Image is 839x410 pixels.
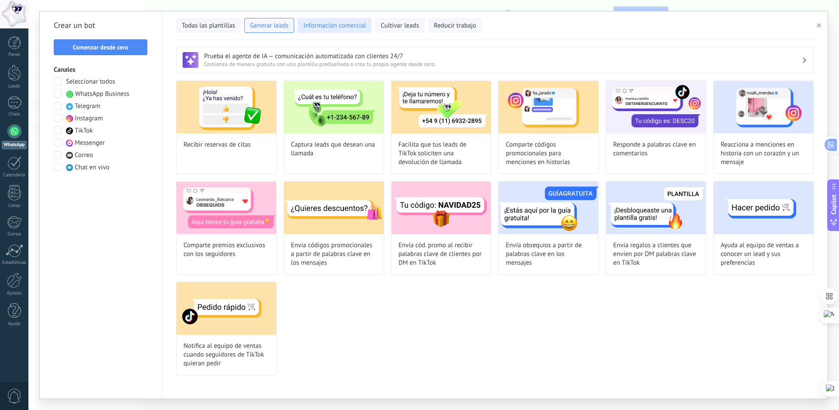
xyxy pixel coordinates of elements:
[506,140,591,167] span: Comparte códigos promocionales para menciones en historias
[75,139,105,147] span: Messenger
[392,81,491,133] img: Facilita que tus leads de TikTok soliciten una devolución de llamada
[66,77,115,86] span: Seleccionar todos
[54,39,147,55] button: Comenzar desde cero
[2,291,27,296] div: Ajustes
[75,114,103,123] span: Instagram
[2,172,27,178] div: Calendario
[177,81,276,133] img: Recibir reservas de citas
[184,140,251,149] span: Recibir reservas de citas
[54,66,148,74] h3: Canales
[2,260,27,266] div: Estadísticas
[291,140,377,158] span: Captura leads que desean una llamada
[829,194,838,214] span: Copilot
[75,163,109,172] span: Chat en vivo
[75,126,93,135] span: TikTok
[250,21,288,30] span: Generar leads
[506,241,591,267] span: Envía obsequios a partir de palabras clave en los mensajes
[75,102,101,111] span: Telegram
[434,21,476,30] span: Reducir trabajo
[54,18,148,32] h2: Crear un bot
[2,321,27,327] div: Ayuda
[714,182,813,234] img: Ayuda al equipo de ventas a conocer un lead y sus preferencias
[606,81,706,133] img: Responde a palabras clave en comentarios
[721,241,806,267] span: Ayuda al equipo de ventas a conocer un lead y sus preferencias
[2,84,27,89] div: Leads
[2,52,27,58] div: Panel
[184,241,269,259] span: Comparte premios exclusivos con los seguidores
[284,81,384,133] img: Captura leads que desean una llamada
[399,140,484,167] span: Facilita que tus leads de TikTok soliciten una devolución de llamada
[204,52,802,60] h3: Prueba el agente de IA — comunicación automatizada con clientes 24/7
[606,182,706,234] img: Envía regalos a clientes que envíen por DM palabras clave en TikTok
[204,60,802,68] span: Comienza de manera gratuita con una plantilla prediseñada o crea tu propio agente desde cero.
[375,18,424,33] button: Cultivar leads
[177,282,276,335] img: Notifica al equipo de ventas cuando seguidores de TikTok quieran pedir
[244,18,294,33] button: Generar leads
[184,342,269,368] span: Notifica al equipo de ventas cuando seguidores de TikTok quieran pedir
[75,90,129,98] span: WhatsApp Business
[182,21,235,30] span: Todas las plantillas
[399,241,484,267] span: Envía cód. promo al recibir palabras clave de clientes por DM en TikTok
[714,81,813,133] img: Reacciona a menciones en historia con un corazón y un mensaje
[298,18,371,33] button: Información comercial
[303,21,366,30] span: Información comercial
[73,44,128,50] span: Comenzar desde cero
[177,182,276,234] img: Comparte premios exclusivos con los seguidores
[721,140,806,167] span: Reacciona a menciones en historia con un corazón y un mensaje
[499,182,598,234] img: Envía obsequios a partir de palabras clave en los mensajes
[613,241,699,267] span: Envía regalos a clientes que envíen por DM palabras clave en TikTok
[2,203,27,209] div: Listas
[499,81,598,133] img: Comparte códigos promocionales para menciones en historias
[2,112,27,117] div: Chats
[392,182,491,234] img: Envía cód. promo al recibir palabras clave de clientes por DM en TikTok
[284,182,384,234] img: Envía códigos promocionales a partir de palabras clave en los mensajes
[176,18,241,33] button: Todas las plantillas
[2,141,27,149] div: WhatsApp
[613,140,699,158] span: Responde a palabras clave en comentarios
[428,18,482,33] button: Reducir trabajo
[75,151,93,160] span: Correo
[381,21,419,30] span: Cultivar leads
[291,241,377,267] span: Envía códigos promocionales a partir de palabras clave en los mensajes
[2,231,27,237] div: Correo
